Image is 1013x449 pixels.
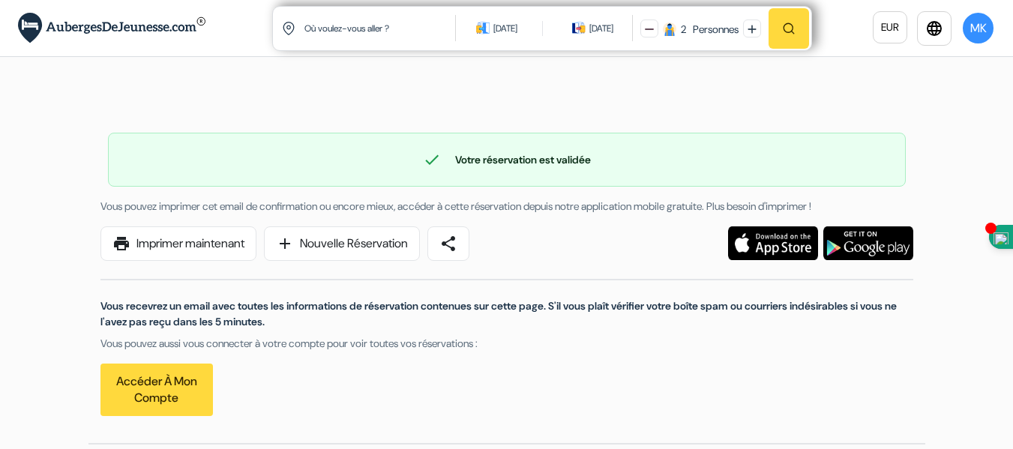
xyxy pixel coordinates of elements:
[100,226,256,261] a: printImprimer maintenant
[663,22,676,36] img: guest icon
[282,22,295,35] img: location icon
[823,226,913,260] img: Téléchargez l'application gratuite
[476,21,490,34] img: calendarIcon icon
[688,22,739,37] div: Personnes
[100,336,913,352] p: Vous pouvez aussi vous connecter à votre compte pour voir toutes vos réservations :
[645,25,654,34] img: minus
[18,13,205,43] img: AubergesDeJeunesse.com
[276,235,294,253] span: add
[427,226,469,261] a: share
[303,10,458,46] input: Ville, université ou logement
[100,364,213,416] a: Accéder à mon compte
[572,21,586,34] img: calendarIcon icon
[439,235,457,253] span: share
[748,25,757,34] img: plus
[925,19,943,37] i: language
[100,199,811,213] span: Vous pouvez imprimer cet email de confirmation ou encore mieux, accéder à cette réservation depui...
[100,298,913,330] p: Vous recevrez un email avec toutes les informations de réservation contenues sur cette page. S'il...
[917,11,952,46] a: language
[112,235,130,253] span: print
[961,11,995,45] button: mk
[589,21,613,36] div: [DATE]
[423,151,441,169] span: check
[728,226,818,260] img: Téléchargez l'application gratuite
[264,226,420,261] a: addNouvelle Réservation
[109,151,905,169] div: Votre réservation est validée
[681,22,686,37] div: 2
[493,21,517,36] div: [DATE]
[873,11,907,43] a: EUR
